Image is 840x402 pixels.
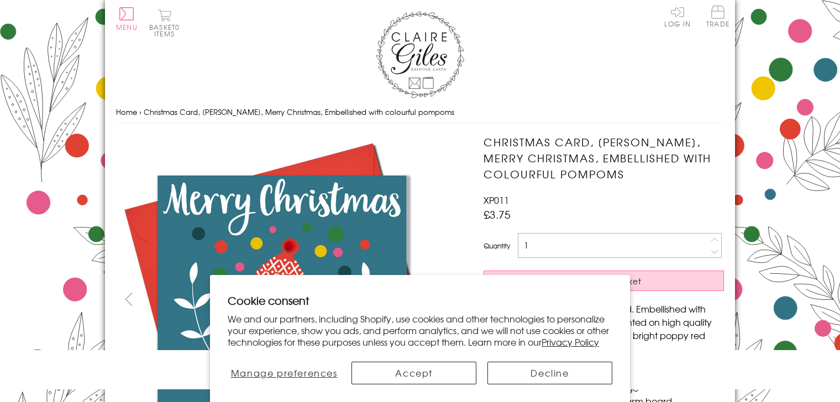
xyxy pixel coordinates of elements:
[228,293,612,308] h2: Cookie consent
[484,193,509,207] span: XP011
[116,107,137,117] a: Home
[149,9,180,37] button: Basket0 items
[116,287,141,311] button: prev
[706,6,729,29] a: Trade
[484,134,724,182] h1: Christmas Card, [PERSON_NAME], Merry Christmas, Embellished with colourful pompoms
[351,362,476,384] button: Accept
[376,11,464,98] img: Claire Giles Greetings Cards
[228,313,612,347] p: We and our partners, including Shopify, use cookies and other technologies to personalize your ex...
[116,7,138,30] button: Menu
[487,362,612,384] button: Decline
[706,6,729,27] span: Trade
[484,241,510,251] label: Quantity
[139,107,141,117] span: ›
[228,362,340,384] button: Manage preferences
[664,6,691,27] a: Log In
[144,107,454,117] span: Christmas Card, [PERSON_NAME], Merry Christmas, Embellished with colourful pompoms
[484,271,724,291] button: Add to Basket
[154,22,180,39] span: 0 items
[116,22,138,32] span: Menu
[542,335,599,348] a: Privacy Policy
[116,101,724,124] nav: breadcrumbs
[484,207,511,222] span: £3.75
[231,366,338,379] span: Manage preferences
